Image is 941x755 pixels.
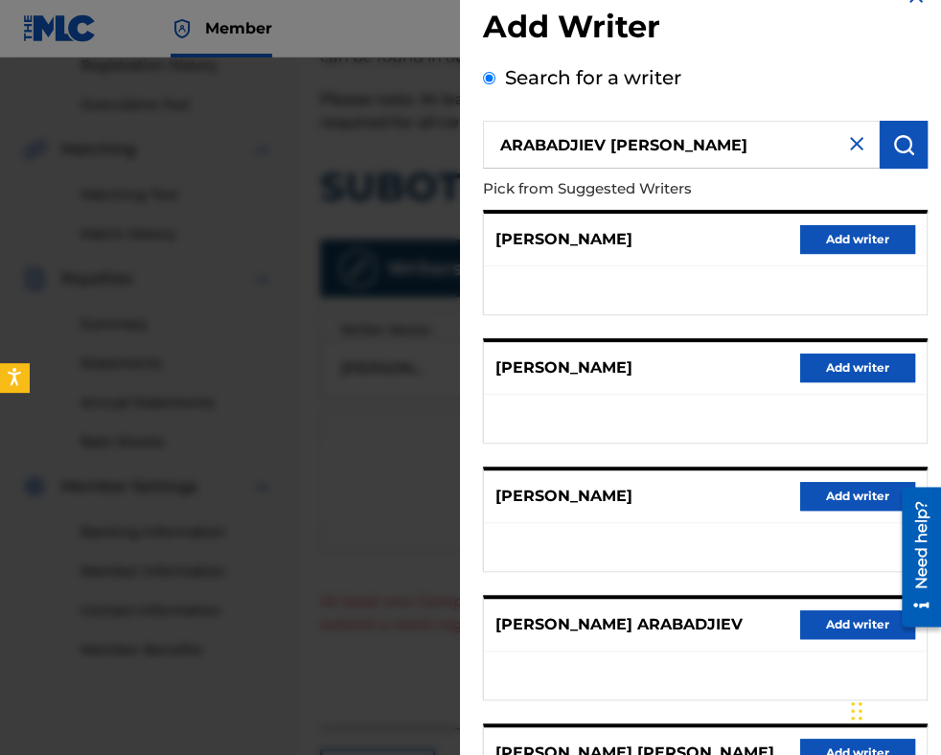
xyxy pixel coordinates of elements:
[495,228,632,251] p: [PERSON_NAME]
[800,354,915,382] button: Add writer
[495,613,743,636] p: [PERSON_NAME] ARABADJIEV
[800,482,915,511] button: Add writer
[845,663,941,755] iframe: Chat Widget
[845,132,868,155] img: close
[887,480,941,634] iframe: Resource Center
[892,133,915,156] img: Search Works
[495,485,632,508] p: [PERSON_NAME]
[800,610,915,639] button: Add writer
[205,17,272,39] span: Member
[483,169,818,210] p: Pick from Suggested Writers
[495,356,632,379] p: [PERSON_NAME]
[505,66,681,89] label: Search for a writer
[483,121,880,169] input: Search writer's name or IPI Number
[845,663,941,755] div: Джаджи за чат
[851,682,862,740] div: Плъзни
[171,17,194,40] img: Top Rightsholder
[23,14,97,42] img: MLC Logo
[800,225,915,254] button: Add writer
